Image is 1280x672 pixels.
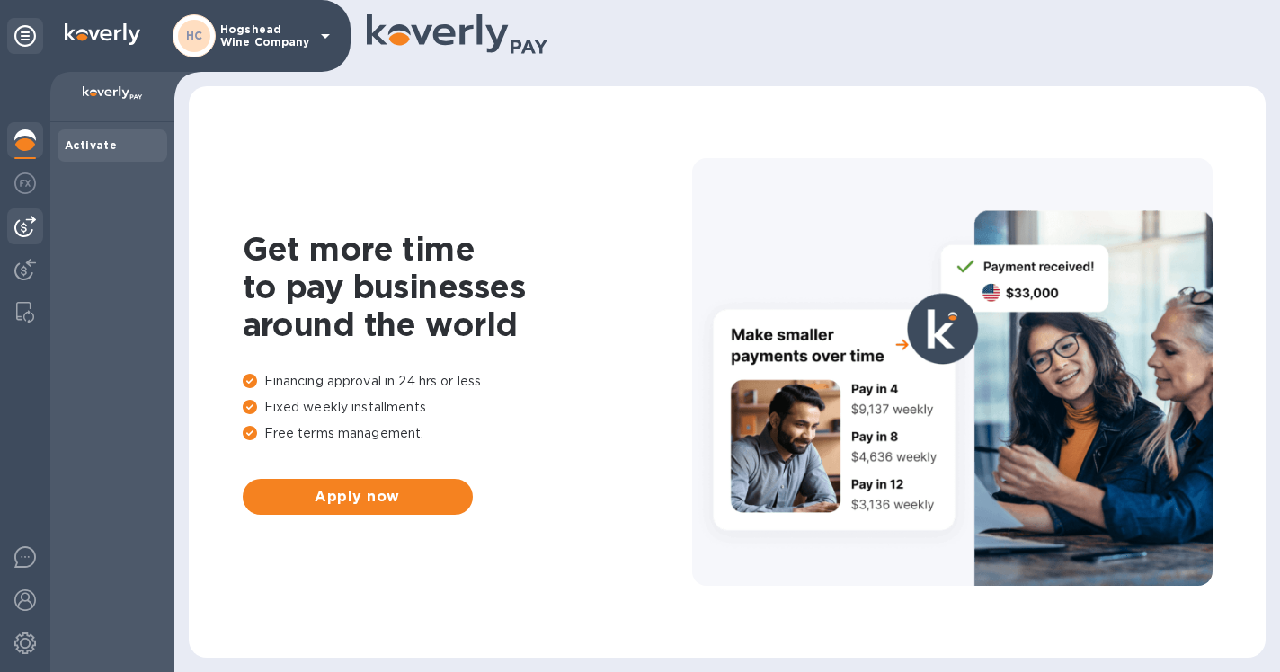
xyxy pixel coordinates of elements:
b: HC [186,29,203,42]
button: Apply now [243,479,473,515]
img: Foreign exchange [14,172,36,194]
div: Unpin categories [7,18,43,54]
h1: Get more time to pay businesses around the world [243,230,692,343]
b: Activate [65,138,117,152]
p: Financing approval in 24 hrs or less. [243,372,692,391]
p: Hogshead Wine Company [220,23,310,49]
p: Fixed weekly installments. [243,398,692,417]
span: Apply now [257,486,458,508]
p: Free terms management. [243,424,692,443]
img: Logo [65,23,140,45]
